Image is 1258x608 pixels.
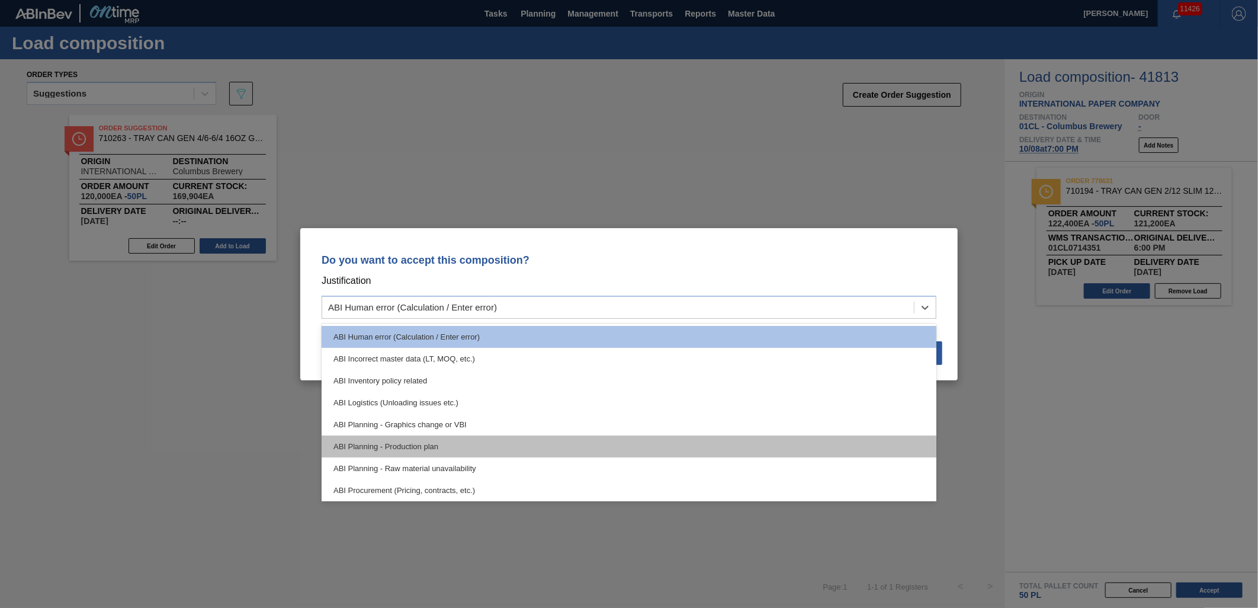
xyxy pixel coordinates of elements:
[322,273,936,289] p: Justification
[322,436,936,457] div: ABI Planning - Production plan
[328,302,497,312] div: ABI Human error (Calculation / Enter error)
[322,254,936,266] p: Do you want to accept this composition?
[322,479,936,501] div: ABI Procurement (Pricing, contracts, etc.)
[322,348,936,370] div: ABI Incorrect master data (LT, MOQ, etc.)
[322,414,936,436] div: ABI Planning - Graphics change or VBI
[322,392,936,414] div: ABI Logistics (Unloading issues etc.)
[322,326,936,348] div: ABI Human error (Calculation / Enter error)
[322,370,936,392] div: ABI Inventory policy related
[322,457,936,479] div: ABI Planning - Raw material unavailability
